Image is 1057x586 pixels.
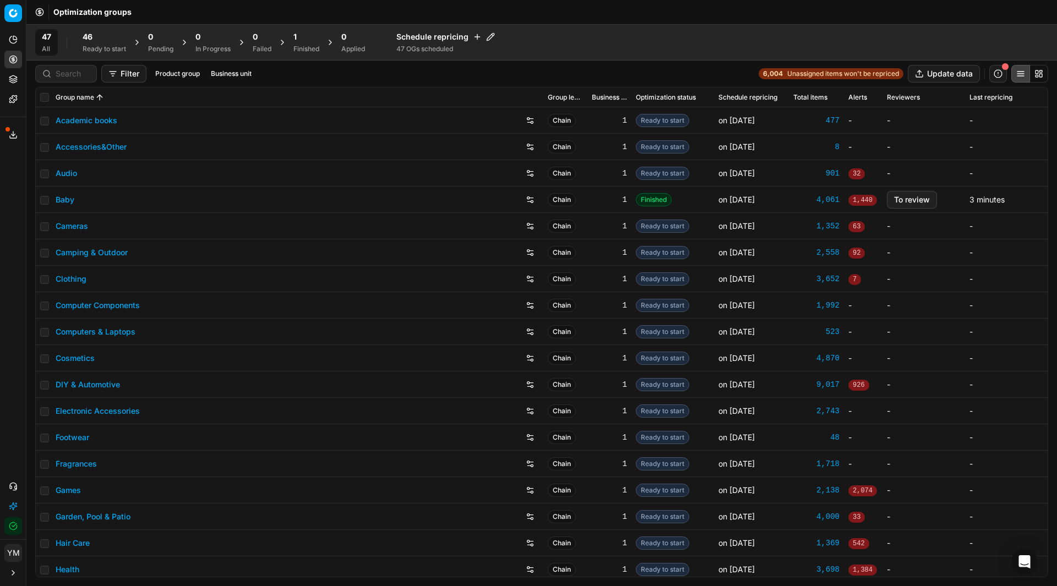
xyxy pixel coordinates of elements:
td: - [965,160,1048,187]
span: Ready to start [636,378,689,391]
input: Search [56,68,90,79]
a: 3,652 [793,273,840,284]
span: Ready to start [636,114,689,127]
a: 48 [793,432,840,443]
span: Ready to start [636,510,689,523]
a: 2,138 [793,485,840,496]
div: 1 [592,326,627,337]
td: - [882,266,965,292]
div: Ready to start [83,45,126,53]
td: - [844,107,882,134]
span: Chain [548,431,576,444]
span: on [DATE] [718,221,755,231]
div: 901 [793,168,840,179]
a: 6,004Unassigned items won't be repriced [759,68,903,79]
td: - [965,345,1048,371]
td: - [844,451,882,477]
td: - [882,530,965,556]
td: - [965,556,1048,583]
div: 2,558 [793,247,840,258]
a: Computer Components [56,300,140,311]
td: - [882,398,965,424]
span: 0 [341,31,346,42]
td: - [882,213,965,239]
td: - [844,345,882,371]
div: 1 [592,485,627,496]
span: on [DATE] [718,485,755,495]
td: - [844,398,882,424]
a: Academic books [56,115,117,126]
div: All [42,45,51,53]
a: Clothing [56,273,86,284]
span: 926 [848,380,869,391]
span: on [DATE] [718,353,755,363]
button: Sorted by Group name ascending [94,92,105,103]
td: - [965,371,1048,398]
div: 1 [592,194,627,205]
td: - [882,345,965,371]
span: Chain [548,563,576,576]
td: - [965,319,1048,345]
a: Computers & Laptops [56,326,135,337]
div: 1 [592,432,627,443]
div: In Progress [195,45,231,53]
div: 1 [592,538,627,549]
span: Chain [548,299,576,312]
a: Electronic Accessories [56,406,140,417]
div: 47 OGs scheduled [396,45,495,53]
a: 4,061 [793,194,840,205]
div: 1 [592,511,627,522]
span: 63 [848,221,865,232]
td: - [965,503,1048,530]
a: Audio [56,168,77,179]
span: Ready to start [636,563,689,576]
td: - [882,451,965,477]
span: Chain [548,484,576,497]
a: Accessories&Other [56,141,127,152]
td: - [844,319,882,345]
a: 4,000 [793,511,840,522]
span: Ready to start [636,404,689,418]
div: Pending [148,45,173,53]
div: 3,698 [793,564,840,575]
a: 1,352 [793,221,840,232]
div: 1 [592,221,627,232]
a: 477 [793,115,840,126]
div: 2,743 [793,406,840,417]
td: - [882,319,965,345]
span: 1 [293,31,297,42]
span: Chain [548,246,576,259]
span: YM [5,545,21,561]
div: 1 [592,168,627,179]
td: - [844,424,882,451]
span: 0 [253,31,258,42]
span: Ready to start [636,220,689,233]
span: 3 minutes [969,195,1005,204]
div: Applied [341,45,365,53]
div: 1 [592,273,627,284]
span: Ready to start [636,484,689,497]
span: on [DATE] [718,195,755,204]
span: 2,074 [848,485,877,496]
div: 1 [592,564,627,575]
div: 1 [592,379,627,390]
div: 1 [592,406,627,417]
strong: 6,004 [763,69,783,78]
a: Cosmetics [56,353,95,364]
span: Ready to start [636,140,689,154]
a: 9,017 [793,379,840,390]
td: - [882,107,965,134]
span: Chain [548,272,576,286]
div: Finished [293,45,319,53]
span: on [DATE] [718,248,755,257]
span: Ready to start [636,457,689,470]
span: Chain [548,220,576,233]
a: Baby [56,194,74,205]
span: Schedule repricing [718,93,777,102]
span: on [DATE] [718,512,755,521]
span: 7 [848,274,861,285]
